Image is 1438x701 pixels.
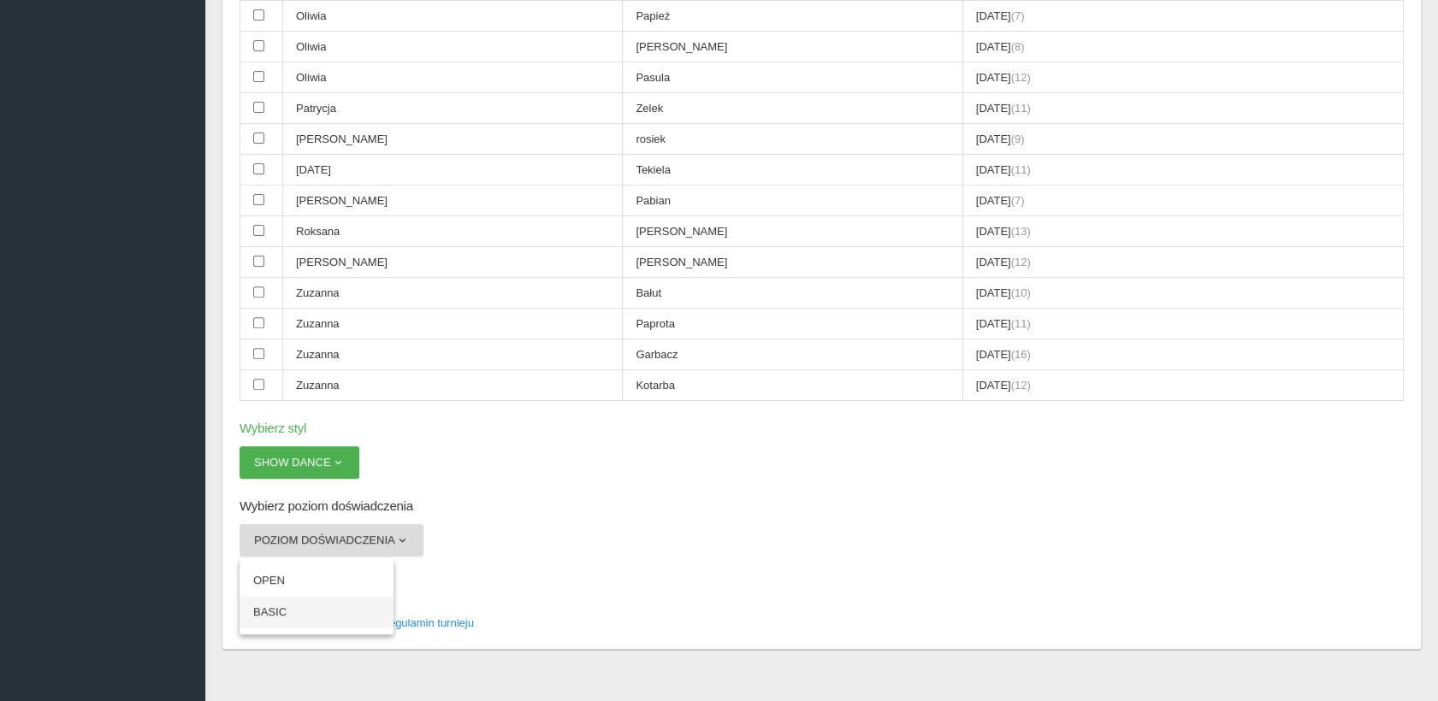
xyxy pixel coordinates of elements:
[962,155,1403,186] td: [DATE]
[623,93,962,124] td: Zelek
[283,62,623,93] td: Oliwia
[1011,286,1031,299] span: (10)
[283,186,623,216] td: [PERSON_NAME]
[1011,40,1025,53] span: (8)
[1011,194,1025,207] span: (7)
[283,32,623,62] td: Oliwia
[623,309,962,339] td: Paprota
[962,370,1403,401] td: [DATE]
[623,247,962,278] td: [PERSON_NAME]
[962,186,1403,216] td: [DATE]
[283,216,623,247] td: Roksana
[240,446,359,479] button: SHOW DANCE
[1011,348,1031,361] span: (16)
[283,339,623,370] td: Zuzanna
[1011,71,1031,84] span: (12)
[962,93,1403,124] td: [DATE]
[962,278,1403,309] td: [DATE]
[1011,133,1025,145] span: (9)
[1011,256,1031,268] span: (12)
[962,309,1403,339] td: [DATE]
[623,1,962,32] td: Papież
[962,247,1403,278] td: [DATE]
[623,62,962,93] td: Pasula
[962,124,1403,155] td: [DATE]
[623,124,962,155] td: rosiek
[623,186,962,216] td: Pabian
[283,155,623,186] td: [DATE]
[962,32,1403,62] td: [DATE]
[283,93,623,124] td: Patrycja
[962,62,1403,93] td: [DATE]
[382,616,474,629] a: Regulamin turnieju
[283,370,623,401] td: Zuzanna
[1011,163,1031,176] span: (11)
[240,418,1404,438] h6: Wybierz styl
[1011,379,1031,392] span: (12)
[962,216,1403,247] td: [DATE]
[283,309,623,339] td: Zuzanna
[283,124,623,155] td: [PERSON_NAME]
[1011,102,1031,115] span: (11)
[240,496,1404,515] h6: Wybierz poziom doświadczenia
[962,1,1403,32] td: [DATE]
[283,278,623,309] td: Zuzanna
[240,565,394,596] a: OPEN
[240,524,423,557] button: Poziom doświadczenia
[283,1,623,32] td: Oliwia
[240,597,394,627] a: BASIC
[1011,317,1031,330] span: (11)
[623,155,962,186] td: Tekiela
[623,216,962,247] td: [PERSON_NAME]
[962,339,1403,370] td: [DATE]
[623,370,962,401] td: Kotarba
[1011,9,1025,22] span: (7)
[623,32,962,62] td: [PERSON_NAME]
[623,339,962,370] td: Garbacz
[240,615,1404,632] p: Przechodząc dalej akceptuję
[283,247,623,278] td: [PERSON_NAME]
[1011,225,1031,238] span: (13)
[623,278,962,309] td: Bałut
